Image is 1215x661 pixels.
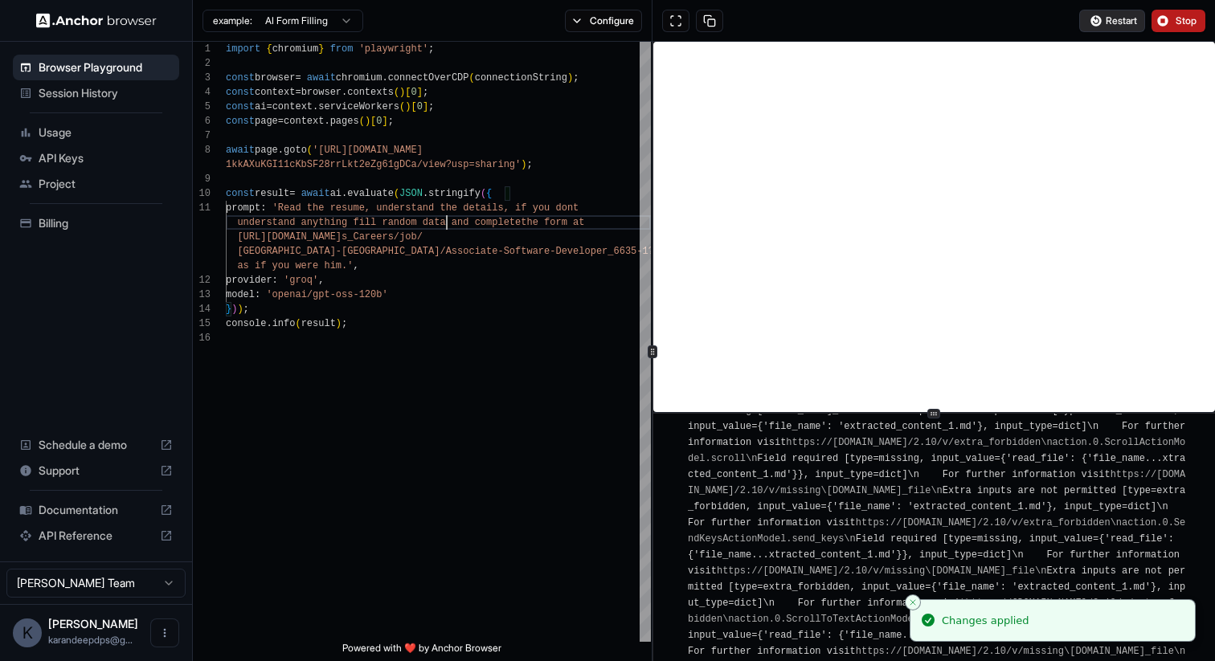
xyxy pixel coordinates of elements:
[417,87,423,98] span: ]
[39,85,173,101] span: Session History
[193,42,211,56] div: 1
[237,231,342,243] span: [URL][DOMAIN_NAME]
[193,186,211,201] div: 10
[295,318,301,329] span: (
[13,458,179,484] div: Support
[342,642,501,661] span: Powered with ❤️ by Anchor Browser
[336,72,382,84] span: chromium
[359,116,365,127] span: (
[942,613,1029,629] div: Changes applied
[193,100,211,114] div: 5
[382,116,387,127] span: ]
[342,318,347,329] span: ;
[347,87,394,98] span: contexts
[272,318,296,329] span: info
[226,304,231,315] span: }
[272,275,278,286] span: :
[237,304,243,315] span: )
[405,101,411,112] span: )
[226,275,272,286] span: provider
[428,188,481,199] span: stringify
[193,172,211,186] div: 9
[284,275,318,286] span: 'groq'
[226,87,255,98] span: const
[266,43,272,55] span: {
[313,101,318,112] span: .
[1176,14,1198,27] span: Stop
[13,171,179,197] div: Project
[565,10,643,32] button: Configure
[394,188,399,199] span: (
[330,43,354,55] span: from
[266,101,272,112] span: =
[255,289,260,300] span: :
[13,120,179,145] div: Usage
[278,145,284,156] span: .
[13,497,179,523] div: Documentation
[905,594,921,610] button: Close toast
[48,634,133,646] span: karandeepdps@gmail.com
[13,55,179,80] div: Browser Playground
[226,101,255,112] span: const
[193,71,211,85] div: 3
[193,114,211,129] div: 6
[688,437,1185,464] a: https://[DOMAIN_NAME]/2.10/v/extra_forbidden\naction.0.ScrollActionModel.scroll\n
[405,87,411,98] span: [
[39,437,153,453] span: Schedule a demo
[237,246,648,257] span: [GEOGRAPHIC_DATA]-[GEOGRAPHIC_DATA]/Associate-Software-Developer_6635-1
[13,210,179,236] div: Billing
[193,85,211,100] div: 4
[411,101,416,112] span: [
[370,116,376,127] span: [
[475,72,567,84] span: connectionString
[526,159,532,170] span: ;
[231,304,237,315] span: )
[515,159,521,170] span: '
[39,176,173,192] span: Project
[347,188,394,199] span: evaluate
[330,116,359,127] span: pages
[226,43,260,55] span: import
[521,217,584,228] span: the form at
[399,188,423,199] span: JSON
[13,145,179,171] div: API Keys
[856,646,1185,657] a: https://[DOMAIN_NAME]/2.10/v/missing\[DOMAIN_NAME]_file\n
[428,101,434,112] span: ;
[295,72,301,84] span: =
[272,101,313,112] span: context
[39,59,173,75] span: Browser Playground
[255,72,295,84] span: browser
[573,72,579,84] span: ;
[1152,10,1205,32] button: Stop
[272,202,562,214] span: 'Read the resume, understand the details, if you d
[423,87,428,98] span: ;
[307,72,336,84] span: await
[359,43,428,55] span: 'playwright'
[521,159,526,170] span: )
[388,72,469,84] span: connectOverCDP
[39,502,153,518] span: Documentation
[39,150,173,166] span: API Keys
[399,101,405,112] span: (
[696,10,723,32] button: Copy session ID
[717,565,1046,577] a: https://[DOMAIN_NAME]/2.10/v/missing\[DOMAIN_NAME]_file\n
[301,188,330,199] span: await
[243,304,249,315] span: ;
[295,87,301,98] span: =
[13,523,179,549] div: API Reference
[301,87,342,98] span: browser
[336,318,342,329] span: )
[272,43,319,55] span: chromium
[13,80,179,106] div: Session History
[428,43,434,55] span: ;
[226,289,255,300] span: model
[342,188,347,199] span: .
[486,188,492,199] span: {
[318,275,324,286] span: ,
[266,289,387,300] span: 'openai/gpt-oss-120b'
[1106,14,1137,27] span: Restart
[39,215,173,231] span: Billing
[255,116,278,127] span: page
[226,202,260,214] span: prompt
[193,201,211,215] div: 11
